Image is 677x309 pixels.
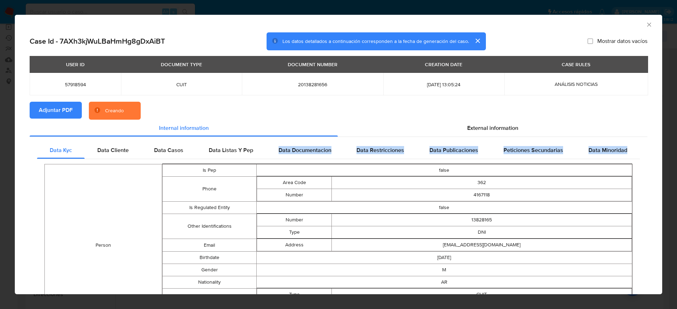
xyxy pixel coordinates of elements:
td: 4167118 [332,189,632,201]
td: false [256,202,632,214]
div: DOCUMENT NUMBER [283,58,342,70]
span: ANÁLISIS NOTICIAS [555,81,598,88]
span: Data Restricciones [356,146,404,154]
td: Phone [163,177,256,202]
span: Data Minoridad [588,146,627,154]
div: CASE RULES [557,58,594,70]
div: Detailed info [30,120,647,137]
td: Nationality [163,276,256,289]
span: Data Casos [154,146,183,154]
div: CREATION DATE [421,58,466,70]
td: [EMAIL_ADDRESS][DOMAIN_NAME] [332,239,632,251]
h2: Case Id - 7AXh3kjWuLBaHmHg8gDxAiBT [30,37,165,46]
td: Birthdate [163,252,256,264]
span: CUIT [129,81,233,88]
span: Peticiones Secundarias [504,146,563,154]
td: M [256,264,632,276]
td: CUIT [332,289,632,301]
span: Mostrar datos vacíos [597,38,647,45]
td: Other Identifications [163,214,256,239]
td: Is Regulated Entity [163,202,256,214]
div: USER ID [62,58,89,70]
td: Type [257,289,332,301]
td: Type [257,226,332,239]
span: Data Listas Y Pep [209,146,253,154]
input: Mostrar datos vacíos [587,38,593,44]
td: Number [257,214,332,226]
div: DOCUMENT TYPE [157,58,206,70]
td: 362 [332,177,632,189]
span: Internal information [159,124,209,132]
span: Los datos detallados a continuación corresponden a la fecha de generación del caso. [282,38,469,45]
span: Data Publicaciones [429,146,478,154]
td: false [256,164,632,177]
span: [DATE] 13:05:24 [392,81,496,88]
button: Cerrar ventana [646,21,652,27]
td: Address [257,239,332,251]
td: AR [256,276,632,289]
td: 13828165 [332,214,632,226]
span: External information [467,124,518,132]
span: 20138281656 [250,81,375,88]
td: [DATE] [256,252,632,264]
td: Is Pep [163,164,256,177]
td: Area Code [257,177,332,189]
span: Data Documentacion [279,146,331,154]
td: Number [257,189,332,201]
td: Gender [163,264,256,276]
span: Data Cliente [97,146,129,154]
span: Adjuntar PDF [39,102,73,118]
td: Email [163,239,256,252]
td: DNI [332,226,632,239]
div: closure-recommendation-modal [15,15,662,294]
button: cerrar [469,32,486,49]
button: Adjuntar PDF [30,102,82,119]
span: Data Kyc [50,146,72,154]
div: Detailed internal info [37,142,640,159]
div: Creando [105,107,124,114]
span: 57918594 [38,81,112,88]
